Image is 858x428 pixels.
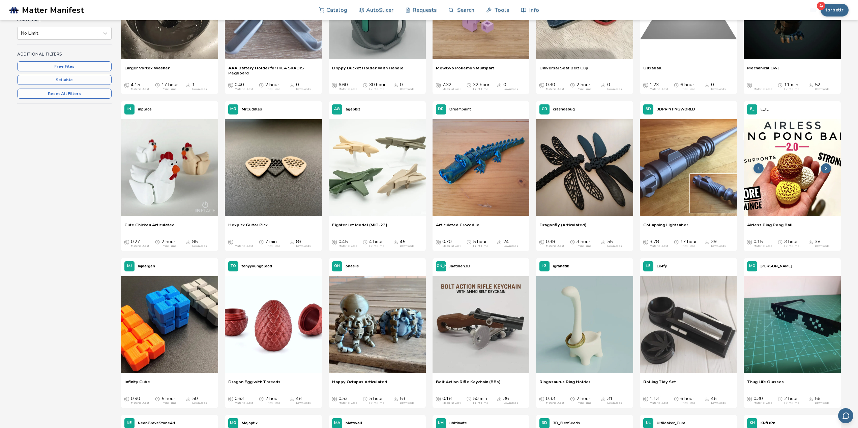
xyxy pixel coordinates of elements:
[503,401,518,405] div: Downloads
[436,379,501,389] span: Bolt Action Rifle Keychain (BBs)
[231,264,236,268] span: TO
[815,401,830,405] div: Downloads
[436,222,479,232] a: Articulated Crocodile
[761,106,769,113] p: E_T_
[784,401,799,405] div: Print Time
[753,88,772,91] div: Material Cost
[643,222,688,232] a: Collapsing Lightsaber
[338,239,357,248] div: 0.45
[553,106,575,113] p: crashdebug
[393,396,398,401] span: Downloads
[17,52,112,57] h4: Additional Filters
[542,264,546,268] span: IG
[650,396,668,405] div: 1.13
[643,239,648,244] span: Average Cost
[546,82,564,91] div: 0.30
[784,244,799,248] div: Print Time
[576,239,591,248] div: 3 hour
[674,82,679,88] span: Average Print Time
[436,82,441,88] span: Average Cost
[186,396,190,401] span: Downloads
[747,222,793,232] a: Airless Ping Pong Ball
[235,401,253,405] div: Material Cost
[17,89,112,99] button: Reset All Filters
[546,88,564,91] div: Material Cost
[442,396,461,405] div: 0.18
[650,239,668,248] div: 3.78
[784,396,799,405] div: 2 hour
[235,88,253,91] div: Material Cost
[570,396,575,401] span: Average Print Time
[680,82,695,91] div: 6 hour
[711,82,726,91] div: 0
[186,82,190,88] span: Downloads
[607,396,622,405] div: 31
[400,82,415,91] div: 0
[778,82,782,88] span: Average Print Time
[539,222,587,232] a: Dragonfly (Articulated)
[539,396,544,401] span: Average Cost
[131,88,149,91] div: Material Cost
[338,396,357,405] div: 0.53
[131,244,149,248] div: Material Cost
[155,396,160,401] span: Average Print Time
[242,263,272,270] p: tonyyoungblood
[497,239,502,244] span: Downloads
[124,82,129,88] span: Average Cost
[643,379,676,389] a: Rolling Tidy Set
[601,82,605,88] span: Downloads
[646,421,651,425] span: UL
[436,239,441,244] span: Average Cost
[705,239,709,244] span: Downloads
[750,107,755,111] span: E_
[650,244,668,248] div: Material Cost
[332,65,404,75] a: Drippy Bucket Holder With Handle
[138,263,155,270] p: mjdargen
[161,244,176,248] div: Print Time
[332,396,337,401] span: Average Cost
[334,421,340,425] span: MA
[778,396,782,401] span: Average Print Time
[753,82,758,88] span: —
[576,82,591,91] div: 2 hour
[808,239,813,244] span: Downloads
[607,244,622,248] div: Downloads
[17,75,112,85] button: Sellable
[161,88,176,91] div: Print Time
[334,107,340,111] span: AG
[161,82,178,91] div: 17 hour
[363,396,367,401] span: Average Print Time
[539,379,590,389] span: Ringosaurus Ring Holder
[369,244,384,248] div: Print Time
[643,82,648,88] span: Average Cost
[711,244,726,248] div: Downloads
[363,239,367,244] span: Average Print Time
[242,420,258,427] p: Mojoptix
[473,244,488,248] div: Print Time
[711,401,726,405] div: Downloads
[539,82,544,88] span: Average Cost
[155,239,160,244] span: Average Print Time
[22,5,84,15] span: Matter Manifest
[124,65,170,75] a: Larger Vortex Washer
[761,420,775,427] p: KNfLrPn
[753,396,772,405] div: 0.30
[192,82,207,91] div: 1
[296,396,311,405] div: 48
[607,82,622,91] div: 0
[808,82,813,88] span: Downloads
[290,82,294,88] span: Downloads
[747,379,784,389] a: Thug Life Glasses
[705,396,709,401] span: Downloads
[228,222,268,232] span: Hexpick Guitar Pick
[503,82,518,91] div: 0
[265,396,280,405] div: 2 hour
[815,396,830,405] div: 56
[657,106,695,113] p: 3DPRINTINGWORLD
[338,88,357,91] div: Material Cost
[442,88,461,91] div: Material Cost
[369,239,384,248] div: 4 hour
[346,106,360,113] p: agepbiz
